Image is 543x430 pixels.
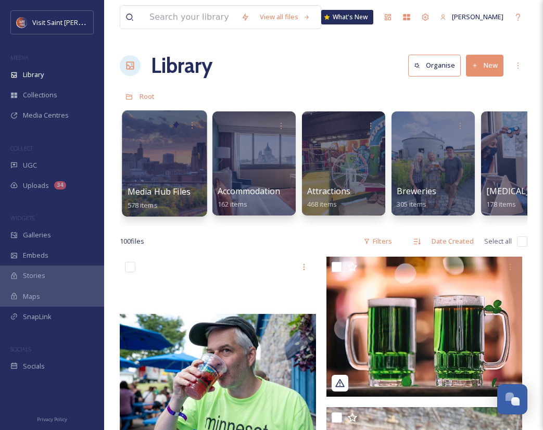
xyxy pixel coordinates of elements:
span: Collections [23,90,57,100]
span: 578 items [128,200,158,209]
span: Maps [23,292,40,301]
a: Library [151,50,212,81]
a: Root [140,90,155,103]
span: Accommodation [218,185,280,197]
span: Privacy Policy [37,416,67,423]
span: Visit Saint [PERSON_NAME] [32,17,116,27]
span: SOCIALS [10,345,31,353]
img: Visit%20Saint%20Paul%20Updated%20Profile%20Image.jpg [17,17,27,28]
a: View all files [255,7,315,27]
span: 162 items [218,199,247,209]
span: Galleries [23,230,51,240]
button: New [466,55,503,76]
div: Filters [358,231,397,251]
span: Socials [23,361,45,371]
span: Stories [23,271,45,281]
span: Media Hub Files [128,186,191,197]
div: Date Created [426,231,479,251]
span: [PERSON_NAME] [452,12,503,21]
a: What's New [321,10,373,24]
span: Embeds [23,250,48,260]
span: COLLECT [10,144,33,152]
span: 468 items [307,199,337,209]
a: Privacy Policy [37,412,67,425]
span: Media Centres [23,110,69,120]
span: 178 items [486,199,516,209]
button: Organise [408,55,461,76]
span: UGC [23,160,37,170]
a: Media Hub Files578 items [128,187,191,210]
a: Breweries305 items [397,186,436,209]
span: Attractions [307,185,350,197]
span: WIDGETS [10,214,34,222]
span: Root [140,92,155,101]
div: 34 [54,181,66,189]
span: Select all [484,236,512,246]
span: 100 file s [120,236,144,246]
span: Breweries [397,185,436,197]
a: Accommodation162 items [218,186,280,209]
a: Attractions468 items [307,186,350,209]
span: Library [23,70,44,80]
button: Open Chat [497,384,527,414]
span: SnapLink [23,312,52,322]
input: Search your library [144,6,236,29]
a: [PERSON_NAME] [435,7,509,27]
span: 305 items [397,199,426,209]
span: Uploads [23,181,49,191]
img: universityclubstpaul-2922189.jpg [326,257,523,397]
span: MEDIA [10,54,29,61]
